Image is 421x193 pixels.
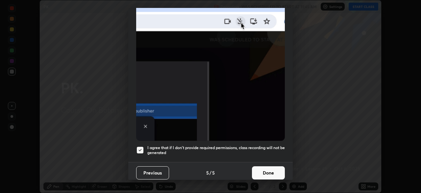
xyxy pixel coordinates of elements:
[206,169,209,176] h4: 5
[252,166,285,179] button: Done
[210,169,211,176] h4: /
[147,145,285,155] h5: I agree that if I don't provide required permissions, class recording will not be generated
[136,166,169,179] button: Previous
[212,169,215,176] h4: 5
